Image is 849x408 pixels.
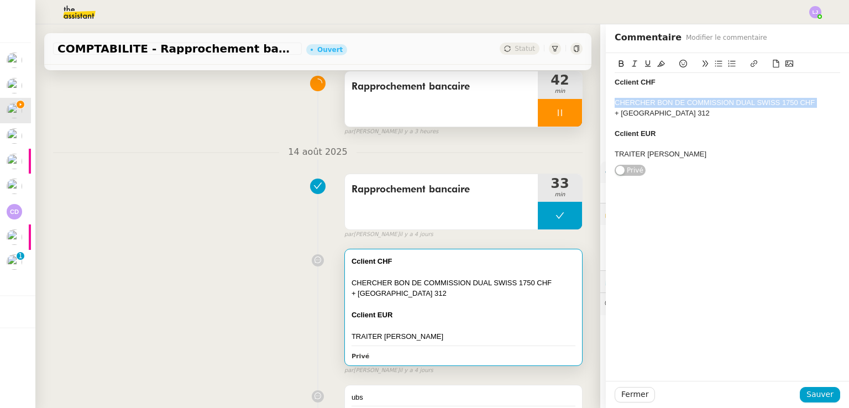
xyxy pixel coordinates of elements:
span: Statut [515,45,535,53]
div: + [GEOGRAPHIC_DATA] 312 [615,108,840,118]
span: ⏲️ [605,277,685,286]
span: 14 août 2025 [279,145,356,160]
div: TRAITER [PERSON_NAME] [615,149,840,159]
div: 💬Commentaires 2 [600,293,849,315]
span: Commentaire [615,30,682,45]
div: + [GEOGRAPHIC_DATA] 312 [352,288,575,299]
span: Sauver [806,388,834,401]
img: users%2F1KZeGoDA7PgBs4M3FMhJkcSWXSs1%2Favatar%2F872c3928-ebe4-491f-ae76-149ccbe264e1 [7,128,22,144]
span: 🔐 [605,208,677,221]
div: ⚙️Procédures [600,161,849,183]
img: users%2Fa6PbEmLwvGXylUqKytRPpDpAx153%2Favatar%2Ffanny.png [7,254,22,270]
span: Rapprochement bancaire [352,79,531,95]
span: par [344,127,354,137]
img: users%2F1KZeGoDA7PgBs4M3FMhJkcSWXSs1%2Favatar%2F872c3928-ebe4-491f-ae76-149ccbe264e1 [7,53,22,68]
span: par [344,230,354,239]
span: COMPTABILITE - Rapprochement bancaire - 14 août 2025 [57,43,297,54]
img: users%2F0zQGGmvZECeMseaPawnreYAQQyS2%2Favatar%2Feddadf8a-b06f-4db9-91c4-adeed775bb0f [7,78,22,93]
span: ⚙️ [605,166,662,179]
strong: Cclient EUR [615,129,656,138]
img: users%2FSclkIUIAuBOhhDrbgjtrSikBoD03%2Favatar%2F48cbc63d-a03d-4817-b5bf-7f7aeed5f2a9 [7,229,22,245]
small: [PERSON_NAME] [344,230,433,239]
span: 42 [538,74,582,87]
div: ubs [352,392,575,403]
span: min [538,87,582,96]
span: min [538,190,582,200]
small: [PERSON_NAME] [344,127,438,137]
span: Rapprochement bancaire [352,181,531,198]
button: Fermer [615,387,655,402]
p: 1 [18,252,23,262]
div: CHERCHER BON DE COMMISSION DUAL SWISS 1750 CHF [615,98,840,108]
img: svg [7,204,22,219]
nz-badge-sup: 1 [17,252,24,260]
img: svg [809,6,821,18]
small: [PERSON_NAME] [344,366,433,375]
strong: Cclient EUR [352,311,392,319]
div: CHERCHER BON DE COMMISSION DUAL SWISS 1750 CHF [352,278,575,289]
strong: Cclient CHF [615,78,656,86]
span: 33 [538,177,582,190]
span: 💬 [605,299,695,308]
span: il y a 4 jours [400,366,433,375]
div: TRAITER [PERSON_NAME] [352,331,575,342]
img: users%2F0zQGGmvZECeMseaPawnreYAQQyS2%2Favatar%2Feddadf8a-b06f-4db9-91c4-adeed775bb0f [7,179,22,194]
span: Modifier le commentaire [686,32,767,43]
strong: Cclient CHF [352,257,392,265]
span: par [344,366,354,375]
b: Privé [352,353,369,360]
span: Privé [627,165,643,176]
div: 🔐Données client [600,203,849,225]
button: Sauver [800,387,840,402]
button: Privé [615,165,646,176]
img: users%2F1KZeGoDA7PgBs4M3FMhJkcSWXSs1%2Favatar%2F872c3928-ebe4-491f-ae76-149ccbe264e1 [7,154,22,169]
span: il y a 3 heures [400,127,439,137]
span: Fermer [621,388,648,401]
img: users%2Fa6PbEmLwvGXylUqKytRPpDpAx153%2Favatar%2Ffanny.png [7,103,22,118]
div: ⏲️Tâches 76:18 [600,271,849,292]
span: il y a 4 jours [400,230,433,239]
div: Ouvert [317,46,343,53]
